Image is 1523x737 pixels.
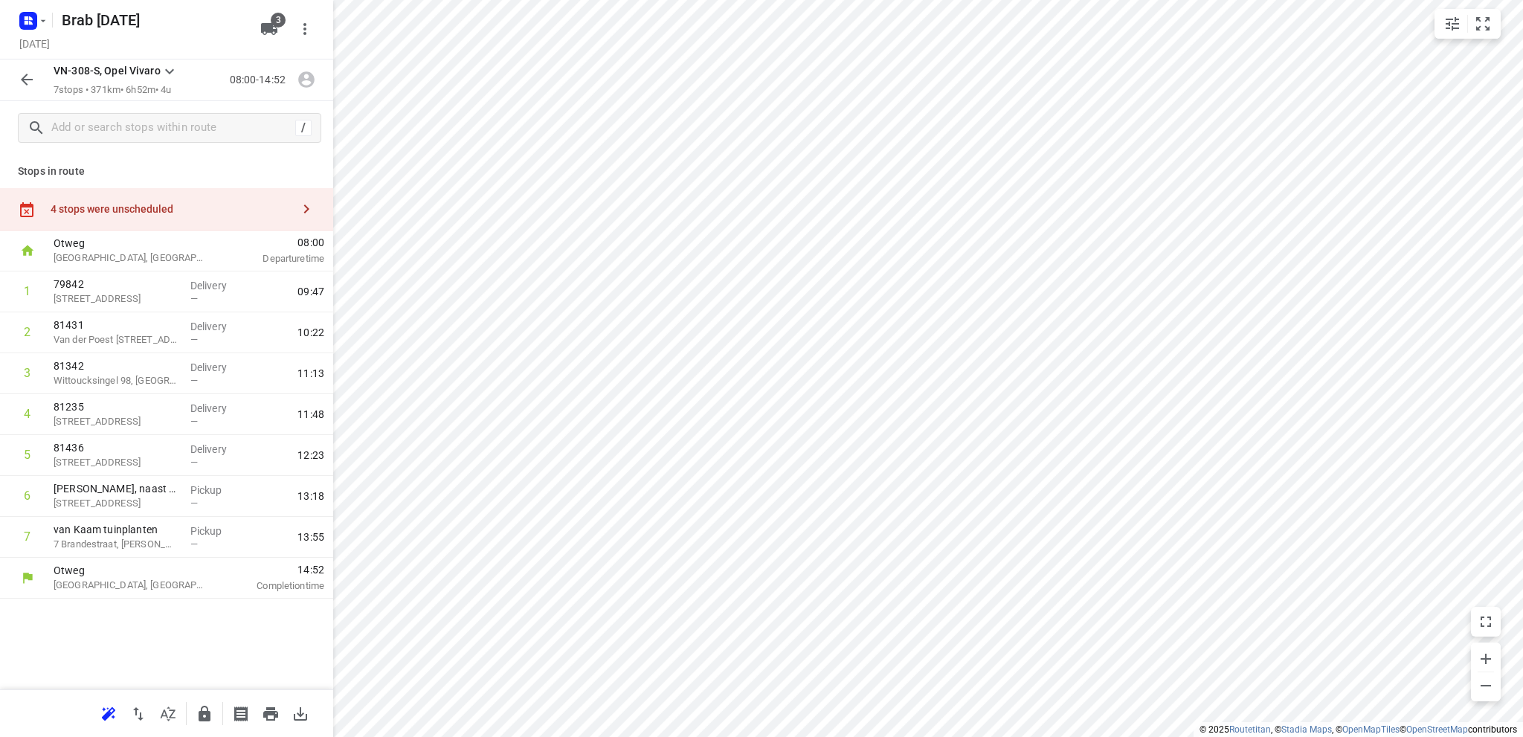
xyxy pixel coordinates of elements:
[190,401,245,416] p: Delivery
[24,325,30,339] div: 2
[190,293,198,304] span: —
[190,538,198,550] span: —
[1435,9,1501,39] div: small contained button group
[51,117,295,140] input: Add or search stops within route
[54,522,178,537] p: van Kaam tuinplanten
[190,360,245,375] p: Delivery
[190,498,198,509] span: —
[24,530,30,544] div: 7
[51,203,292,215] div: 4 stops were unscheduled
[226,579,324,593] p: Completion time
[24,448,30,462] div: 5
[190,524,245,538] p: Pickup
[54,277,178,292] p: 79842
[1342,724,1400,735] a: OpenMapTiles
[190,278,245,293] p: Delivery
[297,325,324,340] span: 10:22
[297,530,324,544] span: 13:55
[54,563,208,578] p: Otweg
[54,481,178,496] p: Nijhoff, naast hal van kennisplant
[24,366,30,380] div: 3
[190,319,245,334] p: Delivery
[18,164,315,179] p: Stops in route
[190,375,198,386] span: —
[54,578,208,593] p: [GEOGRAPHIC_DATA], [GEOGRAPHIC_DATA]
[226,235,324,250] span: 08:00
[190,457,198,468] span: —
[56,8,248,32] h5: Rename
[24,407,30,421] div: 4
[226,562,324,577] span: 14:52
[54,292,178,306] p: 19 Haymanstraat, Middelburg
[54,496,178,511] p: 40 Egeldonkstraat, Zundert
[54,373,178,388] p: Wittoucksingel 98, Bergen Op Zoom
[190,483,245,498] p: Pickup
[290,14,320,44] button: More
[94,706,123,720] span: Reoptimize route
[1281,724,1332,735] a: Stadia Maps
[1406,724,1468,735] a: OpenStreetMap
[54,537,178,552] p: 7 Brandestraat, Hooge Zwaluwe
[226,706,256,720] span: Print shipping labels
[297,448,324,463] span: 12:23
[24,489,30,503] div: 6
[254,14,284,44] button: 3
[295,120,312,136] div: /
[153,706,183,720] span: Sort by time window
[54,455,178,470] p: Montenaken 27, Steenbergen
[54,399,178,414] p: 81235
[123,706,153,720] span: Reverse route
[297,284,324,299] span: 09:47
[230,72,292,88] p: 08:00-14:52
[1229,724,1271,735] a: Routetitan
[271,13,286,28] span: 3
[54,236,208,251] p: Otweg
[190,442,245,457] p: Delivery
[190,334,198,345] span: —
[190,416,198,427] span: —
[1200,724,1517,735] li: © 2025 , © , © © contributors
[1437,9,1467,39] button: Map settings
[54,83,178,97] p: 7 stops • 371km • 6h52m • 4u
[54,358,178,373] p: 81342
[1468,9,1498,39] button: Fit zoom
[190,699,219,729] button: Lock route
[54,63,161,79] p: VN-308-S, Opel Vivaro
[297,407,324,422] span: 11:48
[226,251,324,266] p: Departure time
[54,440,178,455] p: 81436
[13,35,56,52] h5: Project date
[24,284,30,298] div: 1
[286,706,315,720] span: Download route
[297,489,324,503] span: 13:18
[297,366,324,381] span: 11:13
[54,251,208,265] p: [GEOGRAPHIC_DATA], [GEOGRAPHIC_DATA]
[256,706,286,720] span: Print route
[54,332,178,347] p: Van der Poest Clementstraat 5, Nisse
[54,414,178,429] p: Geertruidaweg 3, Scherpenisse
[54,318,178,332] p: 81431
